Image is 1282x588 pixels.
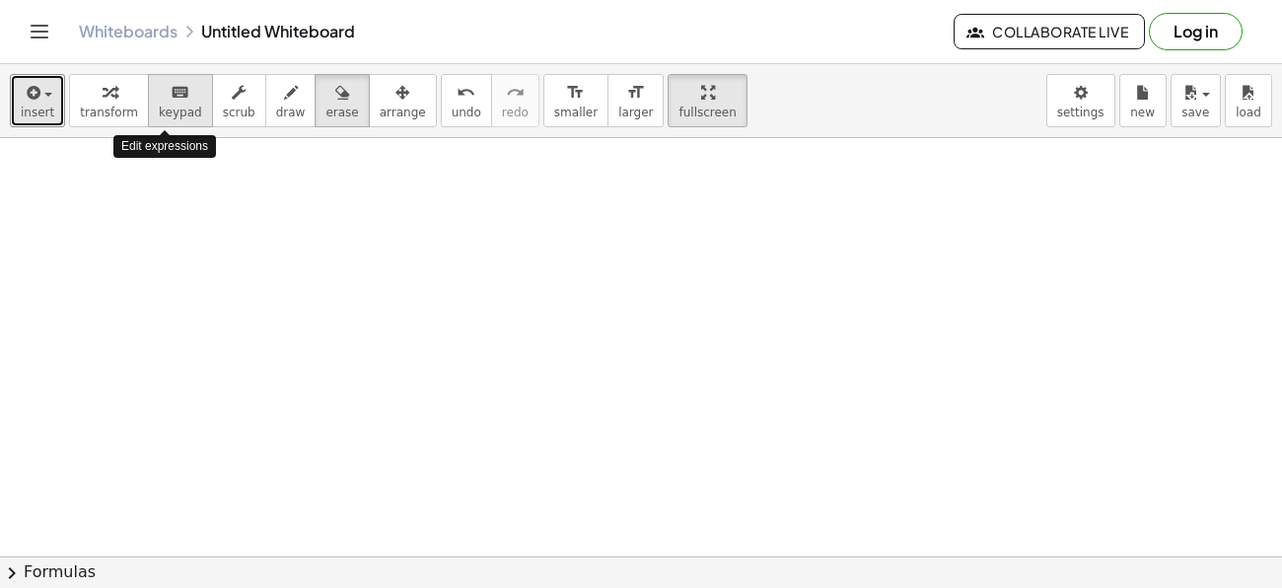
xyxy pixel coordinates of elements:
[1046,74,1115,127] button: settings
[265,74,317,127] button: draw
[554,106,598,119] span: smaller
[325,106,358,119] span: erase
[148,74,213,127] button: keyboardkeypad
[69,74,149,127] button: transform
[678,106,736,119] span: fullscreen
[1149,13,1243,50] button: Log in
[21,106,54,119] span: insert
[10,74,65,127] button: insert
[276,106,306,119] span: draw
[626,81,645,105] i: format_size
[212,74,266,127] button: scrub
[1181,106,1209,119] span: save
[491,74,539,127] button: redoredo
[159,106,202,119] span: keypad
[24,16,55,47] button: Toggle navigation
[1119,74,1167,127] button: new
[566,81,585,105] i: format_size
[113,135,216,158] div: Edit expressions
[369,74,437,127] button: arrange
[618,106,653,119] span: larger
[668,74,747,127] button: fullscreen
[954,14,1145,49] button: Collaborate Live
[380,106,426,119] span: arrange
[315,74,369,127] button: erase
[80,106,138,119] span: transform
[506,81,525,105] i: redo
[171,81,189,105] i: keyboard
[1057,106,1104,119] span: settings
[441,74,492,127] button: undoundo
[452,106,481,119] span: undo
[79,22,178,41] a: Whiteboards
[502,106,529,119] span: redo
[1130,106,1155,119] span: new
[543,74,608,127] button: format_sizesmaller
[1236,106,1261,119] span: load
[1225,74,1272,127] button: load
[970,23,1128,40] span: Collaborate Live
[457,81,475,105] i: undo
[223,106,255,119] span: scrub
[607,74,664,127] button: format_sizelarger
[1171,74,1221,127] button: save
